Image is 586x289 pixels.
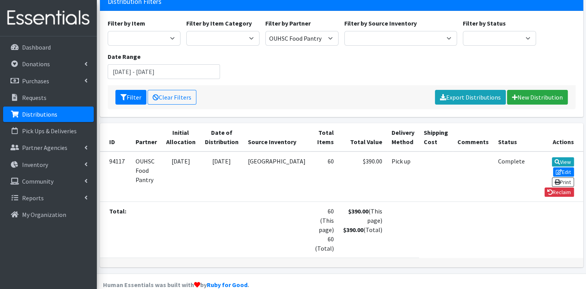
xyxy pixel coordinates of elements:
[108,19,145,28] label: Filter by Item
[22,94,46,101] p: Requests
[22,144,67,151] p: Partner Agencies
[339,151,387,202] td: $390.00
[186,19,252,28] label: Filter by Item Category
[310,123,339,151] th: Total Items
[463,19,506,28] label: Filter by Status
[3,40,94,55] a: Dashboard
[339,123,387,151] th: Total Value
[22,77,49,85] p: Purchases
[265,19,311,28] label: Filter by Partner
[162,151,200,202] td: [DATE]
[3,73,94,89] a: Purchases
[109,207,126,215] strong: Total:
[343,226,363,234] strong: $390.00
[22,60,50,68] p: Donations
[100,123,131,151] th: ID
[507,90,568,105] a: New Distribution
[387,123,419,151] th: Delivery Method
[3,107,94,122] a: Distributions
[553,167,574,177] a: Edit
[419,123,453,151] th: Shipping Cost
[310,202,339,258] td: 60 (This page) 60 (Total)
[200,123,243,151] th: Date of Distribution
[545,188,574,197] a: Reclaim
[22,161,48,169] p: Inventory
[3,157,94,172] a: Inventory
[207,281,247,289] a: Ruby for Good
[22,177,53,185] p: Community
[103,281,249,289] strong: Human Essentials was built with by .
[243,151,310,202] td: [GEOGRAPHIC_DATA]
[148,90,196,105] a: Clear Filters
[22,43,51,51] p: Dashboard
[131,151,162,202] td: OUHSC Food Pantry
[131,123,162,151] th: Partner
[200,151,243,202] td: [DATE]
[22,211,66,218] p: My Organization
[493,151,529,202] td: Complete
[108,64,220,79] input: January 1, 2011 - December 31, 2011
[435,90,506,105] a: Export Distributions
[115,90,146,105] button: Filter
[108,52,141,61] label: Date Range
[310,151,339,202] td: 60
[3,190,94,206] a: Reports
[3,90,94,105] a: Requests
[3,123,94,139] a: Pick Ups & Deliveries
[339,202,387,258] td: (This page) (Total)
[243,123,310,151] th: Source Inventory
[22,127,77,135] p: Pick Ups & Deliveries
[552,157,574,167] a: View
[387,151,419,202] td: Pick up
[552,177,574,187] a: Print
[453,123,493,151] th: Comments
[529,123,583,151] th: Actions
[22,110,57,118] p: Distributions
[493,123,529,151] th: Status
[3,56,94,72] a: Donations
[100,151,131,202] td: 94117
[348,207,368,215] strong: $390.00
[22,194,44,202] p: Reports
[162,123,200,151] th: Initial Allocation
[3,5,94,31] img: HumanEssentials
[344,19,417,28] label: Filter by Source Inventory
[3,174,94,189] a: Community
[3,207,94,222] a: My Organization
[3,140,94,155] a: Partner Agencies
